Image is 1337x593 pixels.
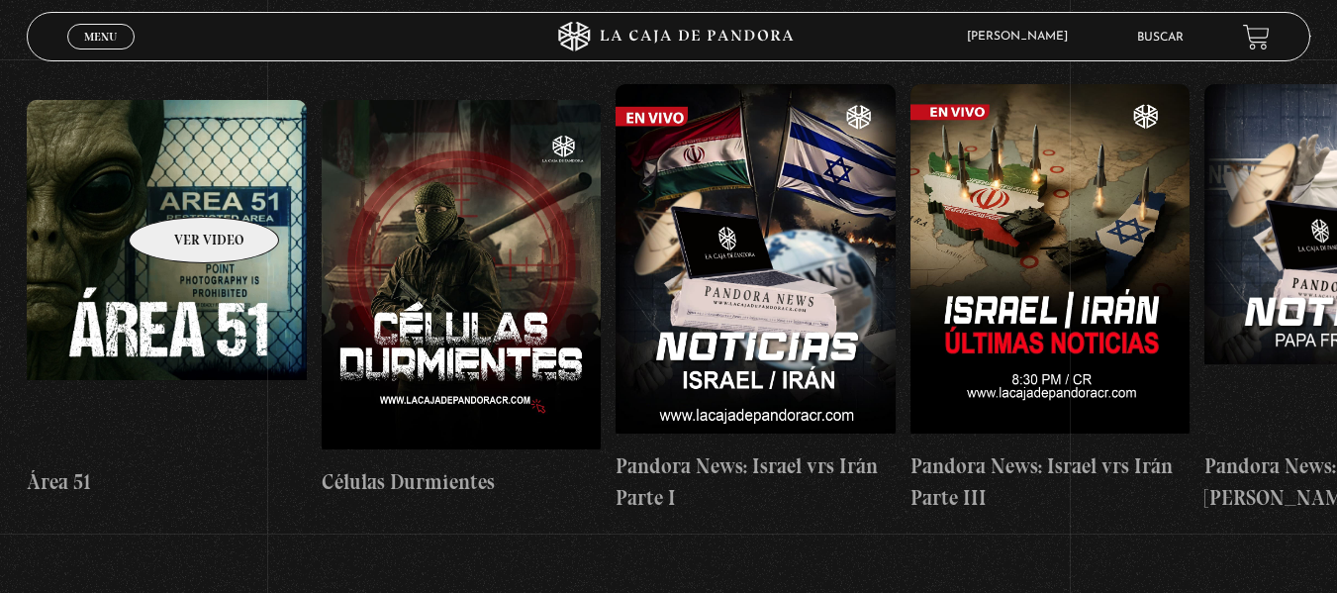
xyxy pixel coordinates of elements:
[27,466,307,498] h4: Área 51
[27,68,307,529] a: Área 51
[616,450,896,513] h4: Pandora News: Israel vrs Irán Parte I
[910,68,1191,529] a: Pandora News: Israel vrs Irán Parte III
[1137,32,1184,44] a: Buscar
[322,466,602,498] h4: Células Durmientes
[27,19,61,53] button: Previous
[84,31,117,43] span: Menu
[1243,23,1270,49] a: View your shopping cart
[910,450,1191,513] h4: Pandora News: Israel vrs Irán Parte III
[1277,19,1311,53] button: Next
[322,68,602,529] a: Células Durmientes
[77,48,124,61] span: Cerrar
[616,68,896,529] a: Pandora News: Israel vrs Irán Parte I
[957,31,1088,43] span: [PERSON_NAME]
